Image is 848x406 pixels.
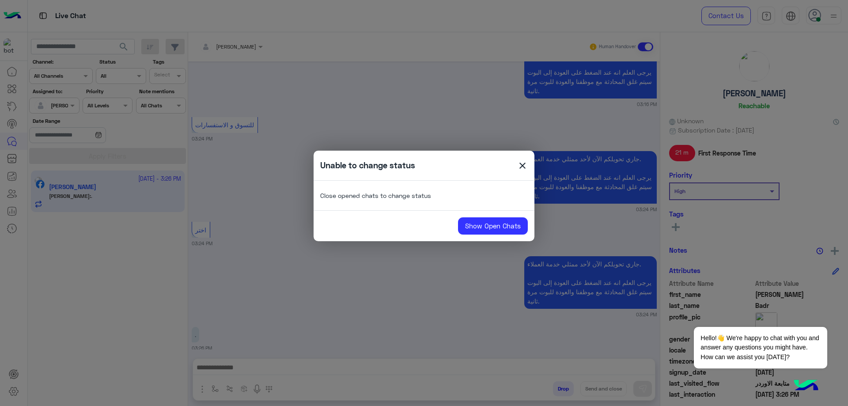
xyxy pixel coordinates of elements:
img: hulul-logo.png [791,371,821,402]
p: Close opened chats to change status [320,181,528,210]
span: Hello!👋 We're happy to chat with you and answer any questions you might have. How can we assist y... [694,327,827,368]
h5: Unable to change status [320,160,415,171]
a: Show Open Chats [458,217,528,235]
span: close [517,160,528,174]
